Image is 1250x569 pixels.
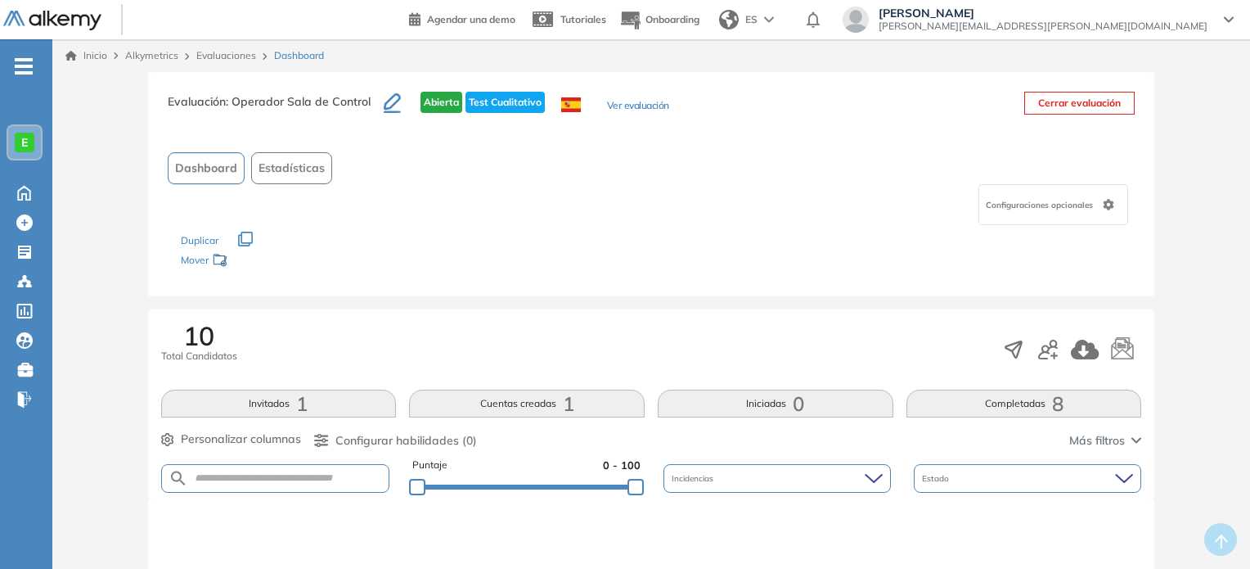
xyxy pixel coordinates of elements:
i: - [15,65,33,68]
span: Dashboard [274,48,324,63]
span: [PERSON_NAME][EMAIL_ADDRESS][PERSON_NAME][DOMAIN_NAME] [879,20,1207,33]
span: [PERSON_NAME] [879,7,1207,20]
span: Dashboard [175,160,237,177]
span: Más filtros [1069,432,1125,449]
span: Test Cualitativo [465,92,545,113]
a: Agendar una demo [409,8,515,28]
span: Puntaje [412,458,447,473]
span: ES [745,12,758,27]
span: Configuraciones opcionales [986,199,1096,211]
span: Duplicar [181,234,218,246]
img: ESP [561,97,581,112]
span: Abierta [420,92,462,113]
button: Completadas8 [906,390,1142,418]
span: Total Candidatos [161,349,237,364]
button: Invitados1 [161,390,397,418]
button: Estadísticas [251,152,332,184]
button: Dashboard [168,152,245,184]
img: arrow [764,16,774,23]
div: Incidencias [663,464,891,493]
button: Configurar habilidades (0) [314,432,477,449]
span: Onboarding [645,13,699,25]
span: 0 - 100 [603,458,641,473]
span: Personalizar columnas [181,431,301,448]
img: SEARCH_ALT [169,468,188,489]
div: Configuraciones opcionales [978,184,1128,225]
div: Estado [914,464,1141,493]
button: Cuentas creadas1 [409,390,645,418]
span: Tutoriales [560,13,606,25]
span: 10 [183,323,214,349]
img: world [719,10,739,29]
span: Estado [922,472,952,485]
button: Onboarding [619,2,699,38]
button: Ver evaluación [607,98,669,115]
a: Inicio [65,48,107,63]
span: Incidencias [672,472,717,485]
span: Configurar habilidades (0) [335,432,477,449]
span: Alkymetrics [125,49,178,61]
button: Cerrar evaluación [1024,92,1135,115]
span: Estadísticas [259,160,325,177]
h3: Evaluación [168,92,384,126]
button: Más filtros [1069,432,1141,449]
button: Personalizar columnas [161,431,301,448]
img: Logo [3,11,101,31]
span: E [21,136,28,149]
button: Iniciadas0 [658,390,893,418]
span: : Operador Sala de Control [226,94,371,109]
div: Mover [181,246,344,277]
a: Evaluaciones [196,49,256,61]
span: Agendar una demo [427,13,515,25]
